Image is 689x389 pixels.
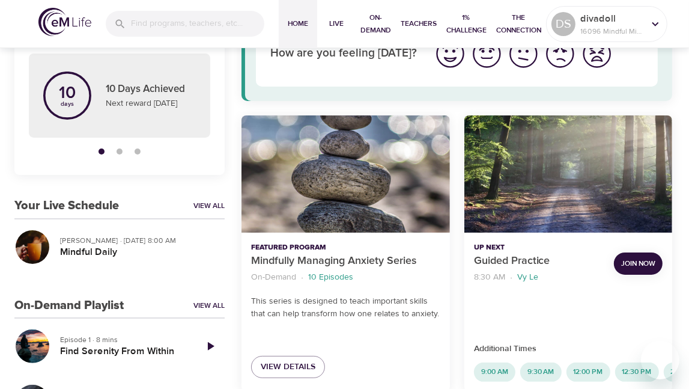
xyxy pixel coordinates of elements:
[14,199,119,213] h3: Your Live Schedule
[251,356,325,378] a: View Details
[520,363,562,382] div: 9:30 AM
[520,367,562,377] span: 9:30 AM
[464,115,672,233] button: Guided Practice
[474,363,515,382] div: 9:00 AM
[251,269,440,286] nav: breadcrumb
[580,11,644,26] p: divadoll
[507,37,540,70] img: ok
[60,246,215,259] h5: Mindful Daily
[470,37,503,70] img: good
[193,301,225,311] a: View All
[578,35,615,72] button: I'm feeling worst
[566,367,610,377] span: 12:00 PM
[621,257,655,270] span: Join Now
[474,242,604,253] p: Up Next
[474,253,604,269] p: Guided Practice
[641,341,679,379] iframe: Button to launch messaging window
[261,360,315,375] span: View Details
[434,37,467,70] img: great
[60,345,186,358] h5: Find Serenity From Within
[542,35,578,72] button: I'm feeling bad
[38,8,91,36] img: logo
[251,253,440,269] p: Mindfully Managing Anxiety Series
[301,269,303,286] li: ·
[193,201,225,211] a: View All
[284,17,312,30] span: Home
[496,11,541,37] span: The Connection
[432,35,469,72] button: I'm feeling great
[446,11,487,37] span: 1% Challenge
[106,82,196,97] p: 10 Days Achieved
[322,17,351,30] span: Live
[251,242,440,253] p: Featured Program
[14,299,124,313] h3: On-Demand Playlist
[59,102,76,106] p: days
[106,97,196,110] p: Next reward [DATE]
[517,271,538,284] p: Vy Le
[59,85,76,102] p: 10
[474,271,505,284] p: 8:30 AM
[474,367,515,377] span: 9:00 AM
[360,11,391,37] span: On-Demand
[544,37,577,70] img: bad
[241,115,449,233] button: Mindfully Managing Anxiety Series
[60,235,215,246] p: [PERSON_NAME] · [DATE] 8:00 AM
[60,334,186,345] p: Episode 1 · 8 mins
[308,271,353,284] p: 10 Episodes
[251,271,296,284] p: On-Demand
[615,363,659,382] div: 12:30 PM
[270,45,417,63] p: How are you feeling [DATE]?
[505,35,542,72] button: I'm feeling ok
[474,269,604,286] nav: breadcrumb
[615,367,659,377] span: 12:30 PM
[131,11,264,37] input: Find programs, teachers, etc...
[551,12,575,36] div: DS
[614,253,663,275] button: Join Now
[510,269,512,286] li: ·
[196,332,225,361] a: Play Episode
[251,295,440,320] p: This series is designed to teach important skills that can help transform how one relates to anxi...
[580,26,644,37] p: 16096 Mindful Minutes
[566,363,610,382] div: 12:00 PM
[469,35,505,72] button: I'm feeling good
[474,343,663,355] p: Additional Times
[401,17,437,30] span: Teachers
[14,328,50,364] button: Find Serenity From Within
[580,37,613,70] img: worst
